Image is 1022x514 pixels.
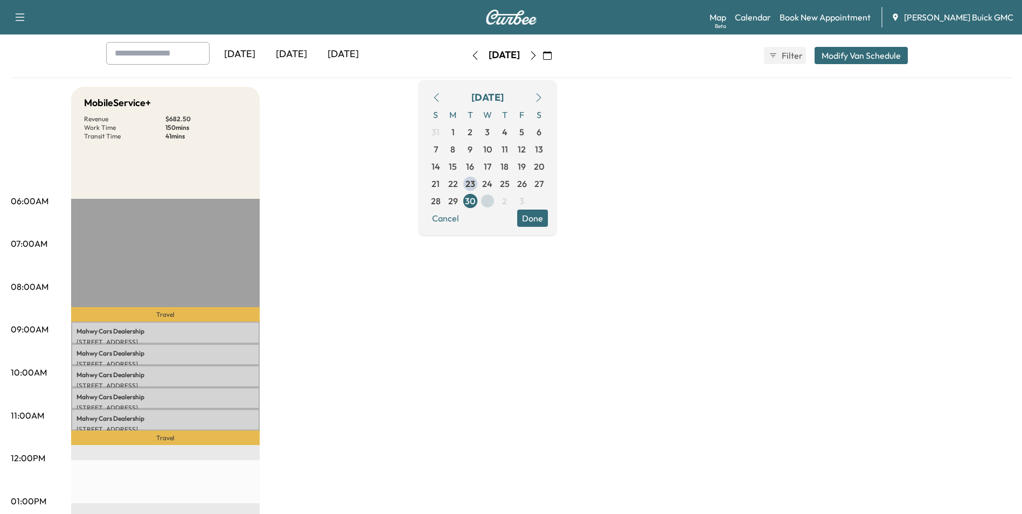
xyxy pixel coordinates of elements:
span: 30 [465,195,475,207]
span: 21 [432,177,440,190]
span: 12 [518,143,526,156]
span: 4 [502,126,507,138]
p: Mahwy Cars Dealership [77,414,254,423]
span: 28 [431,195,441,207]
span: 13 [535,143,543,156]
span: 17 [484,160,491,173]
div: Beta [715,22,726,30]
button: Done [517,210,548,227]
span: 20 [534,160,544,173]
p: Travel [71,307,260,322]
a: MapBeta [710,11,726,24]
span: 11 [502,143,508,156]
p: 41 mins [165,132,247,141]
span: S [531,106,548,123]
p: [STREET_ADDRESS] [77,360,254,369]
span: 26 [517,177,527,190]
p: $ 682.50 [165,115,247,123]
img: Curbee Logo [485,10,537,25]
p: Travel [71,430,260,445]
span: 24 [482,177,492,190]
p: 12:00PM [11,452,45,464]
span: 14 [432,160,440,173]
span: T [496,106,513,123]
span: Filter [782,49,801,62]
span: 1 [451,126,455,138]
button: Modify Van Schedule [815,47,908,64]
p: 01:00PM [11,495,46,508]
span: F [513,106,531,123]
span: 9 [468,143,472,156]
p: Work Time [84,123,165,132]
a: Calendar [735,11,771,24]
span: 2 [502,195,507,207]
p: Transit Time [84,132,165,141]
div: [DATE] [266,42,317,67]
div: [DATE] [471,90,504,105]
span: 31 [432,126,440,138]
p: [STREET_ADDRESS] [77,425,254,434]
div: [DATE] [489,48,520,62]
span: [PERSON_NAME] Buick GMC [904,11,1013,24]
p: [STREET_ADDRESS] [77,338,254,346]
p: 06:00AM [11,195,48,207]
p: 11:00AM [11,409,44,422]
span: 1 [486,195,489,207]
p: 150 mins [165,123,247,132]
button: Cancel [427,210,464,227]
span: 29 [448,195,458,207]
span: 15 [449,160,457,173]
span: 22 [448,177,458,190]
p: Mahwy Cars Dealership [77,393,254,401]
p: 07:00AM [11,237,47,250]
p: Mahwy Cars Dealership [77,349,254,358]
span: T [462,106,479,123]
span: 18 [500,160,509,173]
p: Revenue [84,115,165,123]
span: 23 [465,177,475,190]
div: [DATE] [317,42,369,67]
p: 09:00AM [11,323,48,336]
span: 7 [434,143,438,156]
p: [STREET_ADDRESS] [77,404,254,412]
a: Book New Appointment [780,11,871,24]
span: 25 [500,177,510,190]
span: 2 [468,126,472,138]
span: 10 [483,143,492,156]
span: W [479,106,496,123]
p: [STREET_ADDRESS] [77,381,254,390]
div: [DATE] [214,42,266,67]
span: 27 [534,177,544,190]
span: S [427,106,444,123]
span: 19 [518,160,526,173]
p: Mahwy Cars Dealership [77,371,254,379]
p: Mahwy Cars Dealership [77,327,254,336]
button: Filter [764,47,806,64]
p: 08:00AM [11,280,48,293]
span: 3 [485,126,490,138]
span: M [444,106,462,123]
p: 10:00AM [11,366,47,379]
span: 16 [466,160,474,173]
h5: MobileService+ [84,95,151,110]
span: 8 [450,143,455,156]
span: 5 [519,126,524,138]
span: 6 [537,126,541,138]
span: 3 [519,195,524,207]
